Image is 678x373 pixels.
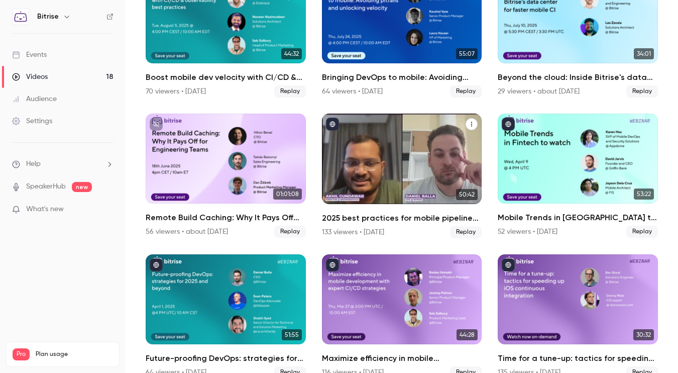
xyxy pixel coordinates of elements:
[150,258,163,271] button: published
[274,85,306,98] span: Replay
[322,352,482,364] h2: Maximize efficiency in mobile development with expert CI/CD strategies
[498,86,580,97] div: 29 viewers • about [DATE]
[26,204,64,215] span: What's new
[12,72,48,82] div: Videos
[322,86,383,97] div: 64 viewers • [DATE]
[26,181,66,192] a: SpeakerHub
[274,226,306,238] span: Replay
[456,189,478,200] span: 50:42
[36,350,113,358] span: Plan usage
[37,12,59,22] h6: Bitrise
[322,114,482,238] li: 2025 best practices for mobile pipeline and testing
[12,116,52,126] div: Settings
[626,226,658,238] span: Replay
[146,352,306,364] h2: Future-proofing DevOps: strategies for 2025 and beyond
[12,94,57,104] div: Audience
[626,85,658,98] span: Replay
[146,71,306,83] h2: Boost mobile dev velocity with CI/CD & observability best practices
[146,212,306,224] h2: Remote Build Caching: Why It Pays Off for Engineering Teams
[146,114,306,238] a: 01:01:08Remote Build Caching: Why It Pays Off for Engineering Teams56 viewers • about [DATE]Replay
[281,48,302,59] span: 44:32
[146,227,228,237] div: 56 viewers • about [DATE]
[282,329,302,340] span: 51:55
[450,85,482,98] span: Replay
[322,212,482,224] h2: 2025 best practices for mobile pipeline and testing
[502,258,515,271] button: published
[633,329,654,340] span: 30:32
[12,159,114,169] li: help-dropdown-opener
[634,48,654,59] span: 34:01
[322,227,384,237] div: 133 viewers • [DATE]
[146,114,306,238] li: Remote Build Caching: Why It Pays Off for Engineering Teams
[498,114,658,238] li: Mobile Trends in Fintech to watch
[450,226,482,238] span: Replay
[326,118,339,131] button: published
[326,258,339,271] button: published
[13,348,30,360] span: Pro
[456,48,478,59] span: 55:07
[322,71,482,83] h2: Bringing DevOps to mobile: Avoiding pitfalls and unlocking velocity
[498,352,658,364] h2: Time for a tune-up: tactics for speeding up iOS continuous integration
[26,159,41,169] span: Help
[498,114,658,238] a: 53:22Mobile Trends in [GEOGRAPHIC_DATA] to watch52 viewers • [DATE]Replay
[502,118,515,131] button: published
[498,212,658,224] h2: Mobile Trends in [GEOGRAPHIC_DATA] to watch
[146,86,206,97] div: 70 viewers • [DATE]
[457,329,478,340] span: 44:28
[273,189,302,200] span: 01:01:08
[13,9,29,25] img: Bitrise
[150,118,163,131] button: unpublished
[322,114,482,238] a: 50:422025 best practices for mobile pipeline and testing133 viewers • [DATE]Replay
[498,71,658,83] h2: Beyond the cloud: Inside Bitrise's data center for faster mobile CI
[72,182,92,192] span: new
[498,227,557,237] div: 52 viewers • [DATE]
[12,50,47,60] div: Events
[634,189,654,200] span: 53:22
